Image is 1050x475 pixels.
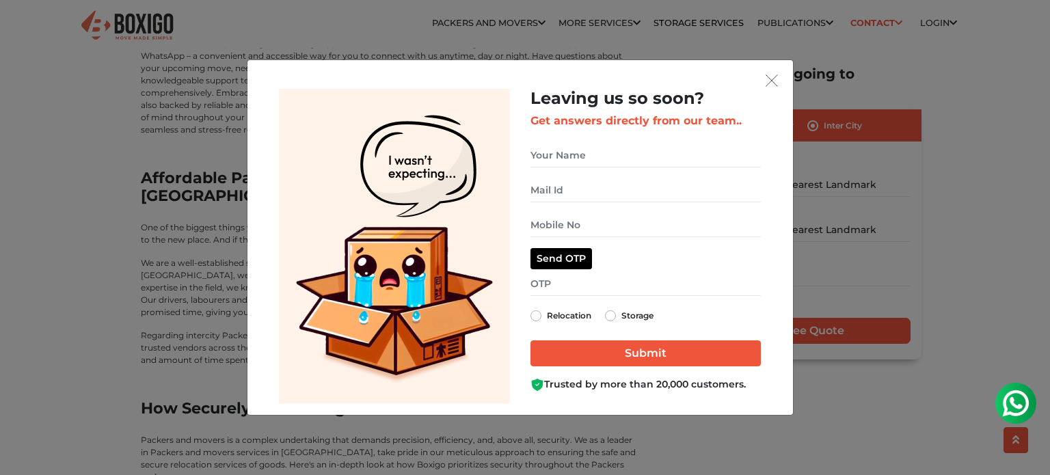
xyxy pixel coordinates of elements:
[621,308,654,324] label: Storage
[530,378,544,392] img: Boxigo Customer Shield
[530,89,761,109] h2: Leaving us so soon?
[530,114,761,127] h3: Get answers directly from our team..
[530,377,761,392] div: Trusted by more than 20,000 customers.
[530,213,761,237] input: Mobile No
[530,340,761,366] input: Submit
[530,178,761,202] input: Mail Id
[547,308,591,324] label: Relocation
[530,248,592,269] button: Send OTP
[14,14,41,41] img: whatsapp-icon.svg
[530,272,761,296] input: OTP
[530,144,761,167] input: Your Name
[279,89,510,404] img: Lead Welcome Image
[766,74,778,87] img: exit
